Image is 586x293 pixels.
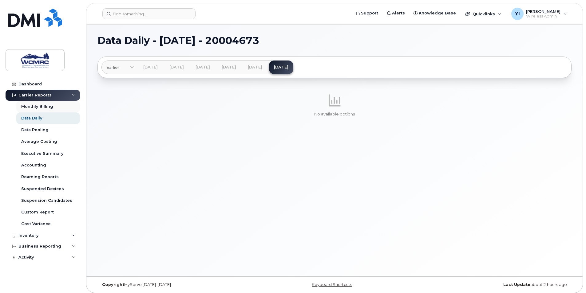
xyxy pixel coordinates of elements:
[101,61,134,74] a: Earlier
[503,282,530,287] strong: Last Update
[97,282,255,287] div: MyServe [DATE]–[DATE]
[97,36,259,45] span: Data Daily - [DATE] - 20004673
[191,61,215,74] a: [DATE]
[414,282,572,287] div: about 2 hours ago
[102,282,124,287] strong: Copyright
[243,61,267,74] a: [DATE]
[164,61,189,74] a: [DATE]
[312,282,352,287] a: Keyboard Shortcuts
[97,111,572,117] p: No available options
[269,61,293,74] a: [DATE]
[217,61,241,74] a: [DATE]
[138,61,163,74] a: [DATE]
[106,64,119,70] span: Earlier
